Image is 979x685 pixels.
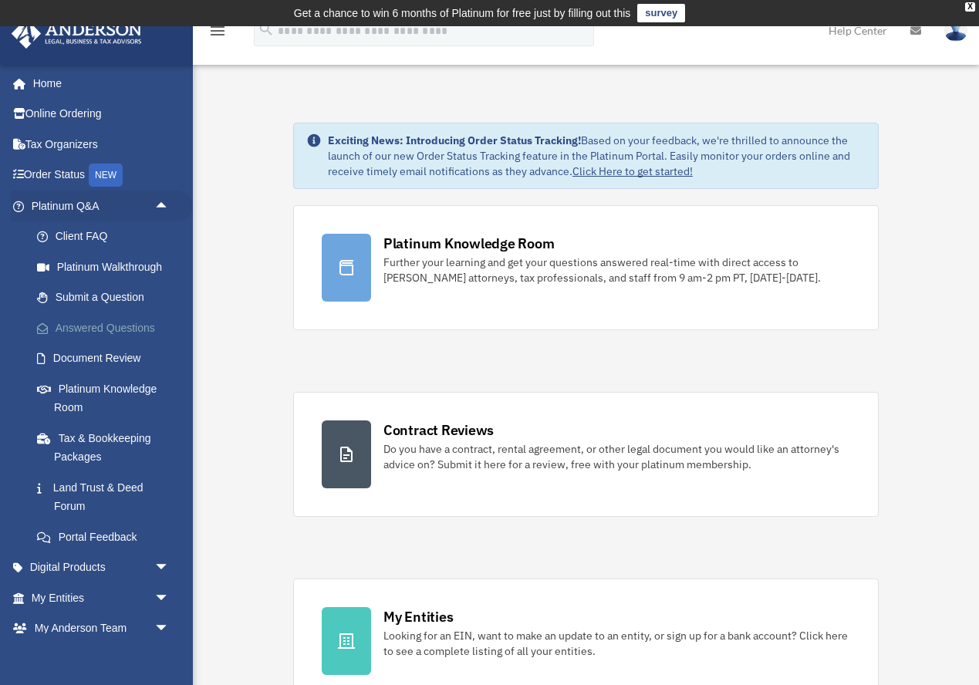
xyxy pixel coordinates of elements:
[383,420,494,440] div: Contract Reviews
[383,255,850,285] div: Further your learning and get your questions answered real-time with direct access to [PERSON_NAM...
[22,282,193,313] a: Submit a Question
[944,19,967,42] img: User Pic
[154,552,185,584] span: arrow_drop_down
[328,133,866,179] div: Based on your feedback, we're thrilled to announce the launch of our new Order Status Tracking fe...
[154,582,185,614] span: arrow_drop_down
[208,27,227,40] a: menu
[89,164,123,187] div: NEW
[208,22,227,40] i: menu
[293,205,879,330] a: Platinum Knowledge Room Further your learning and get your questions answered real-time with dire...
[11,68,185,99] a: Home
[328,133,581,147] strong: Exciting News: Introducing Order Status Tracking!
[11,552,193,583] a: Digital Productsarrow_drop_down
[22,312,193,343] a: Answered Questions
[383,607,453,626] div: My Entities
[154,191,185,222] span: arrow_drop_up
[22,423,193,472] a: Tax & Bookkeeping Packages
[22,343,193,374] a: Document Review
[22,373,193,423] a: Platinum Knowledge Room
[11,582,193,613] a: My Entitiesarrow_drop_down
[11,191,193,221] a: Platinum Q&Aarrow_drop_up
[383,441,850,472] div: Do you have a contract, rental agreement, or other legal document you would like an attorney's ad...
[11,99,193,130] a: Online Ordering
[22,251,193,282] a: Platinum Walkthrough
[11,160,193,191] a: Order StatusNEW
[572,164,693,178] a: Click Here to get started!
[22,521,193,552] a: Portal Feedback
[293,392,879,517] a: Contract Reviews Do you have a contract, rental agreement, or other legal document you would like...
[11,613,193,644] a: My Anderson Teamarrow_drop_down
[637,4,685,22] a: survey
[383,628,850,659] div: Looking for an EIN, want to make an update to an entity, or sign up for a bank account? Click her...
[22,472,193,521] a: Land Trust & Deed Forum
[22,221,193,252] a: Client FAQ
[258,21,275,38] i: search
[965,2,975,12] div: close
[294,4,631,22] div: Get a chance to win 6 months of Platinum for free just by filling out this
[11,129,193,160] a: Tax Organizers
[383,234,555,253] div: Platinum Knowledge Room
[7,19,147,49] img: Anderson Advisors Platinum Portal
[154,613,185,645] span: arrow_drop_down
